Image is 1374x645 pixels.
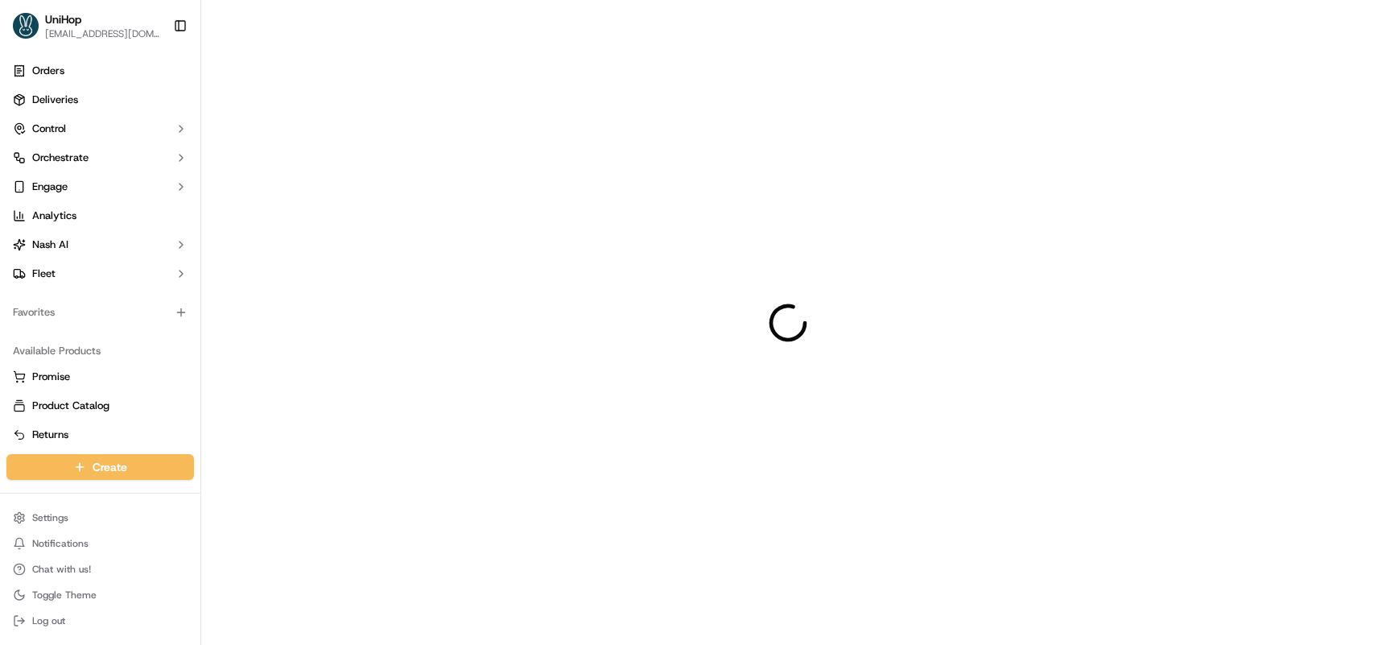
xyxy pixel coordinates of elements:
span: Chat with us! [32,563,91,576]
button: Create [6,454,194,480]
button: Product Catalog [6,393,194,419]
button: Settings [6,506,194,529]
span: Promise [32,370,70,384]
span: Returns [32,428,68,442]
img: UniHop [13,13,39,39]
span: Control [32,122,66,136]
span: Log out [32,614,65,627]
button: Fleet [6,261,194,287]
span: Deliveries [32,93,78,107]
span: Product Catalog [32,399,109,413]
button: Nash AI [6,232,194,258]
span: Notifications [32,537,89,550]
span: Analytics [32,209,76,223]
a: Product Catalog [13,399,188,413]
a: Deliveries [6,87,194,113]
button: Toggle Theme [6,584,194,606]
span: Toggle Theme [32,589,97,602]
div: Favorites [6,300,194,325]
button: UniHopUniHop[EMAIL_ADDRESS][DOMAIN_NAME] [6,6,167,45]
a: Orders [6,58,194,84]
span: Fleet [32,267,56,281]
span: Settings [32,511,68,524]
button: Promise [6,364,194,390]
button: Orchestrate [6,145,194,171]
button: Chat with us! [6,558,194,581]
button: Log out [6,610,194,632]
a: Promise [13,370,188,384]
button: Notifications [6,532,194,555]
button: [EMAIL_ADDRESS][DOMAIN_NAME] [45,27,160,40]
span: Orchestrate [32,151,89,165]
a: Returns [13,428,188,442]
span: Create [93,459,127,475]
button: UniHop [45,11,81,27]
button: Engage [6,174,194,200]
a: Analytics [6,203,194,229]
div: Available Products [6,338,194,364]
button: Control [6,116,194,142]
span: Orders [32,64,64,78]
span: Nash AI [32,238,68,252]
button: Returns [6,422,194,448]
span: Engage [32,180,68,194]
